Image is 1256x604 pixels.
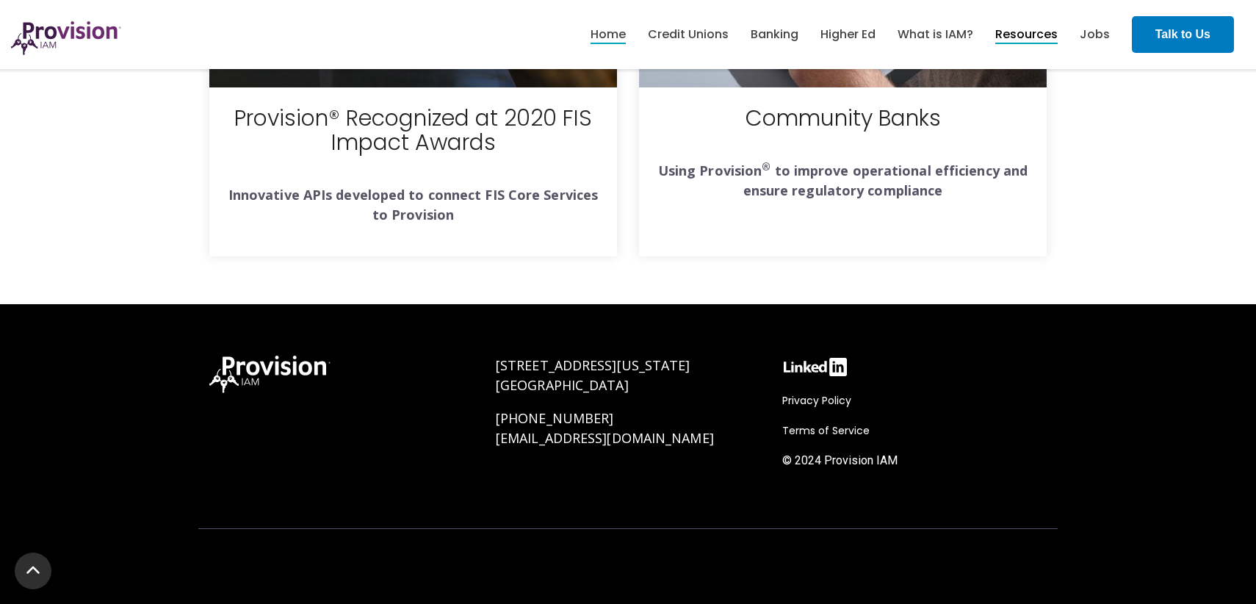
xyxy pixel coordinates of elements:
[648,22,729,47] a: Credit Unions
[209,356,331,393] img: ProvisionIAM-Logo-White@3x
[782,422,877,439] a: Terms of Service
[496,409,613,427] a: [PHONE_NUMBER]
[228,186,598,223] strong: Innovative APIs developed to connect FIS Core Services to Provision
[496,429,714,447] a: [EMAIL_ADDRESS][DOMAIN_NAME]
[782,392,859,409] a: Privacy Policy
[782,453,898,467] span: © 2024 Provision IAM
[820,22,876,47] a: Higher Ed
[751,22,798,47] a: Banking
[496,356,690,394] a: [STREET_ADDRESS][US_STATE][GEOGRAPHIC_DATA]
[782,393,851,408] span: Privacy Policy
[658,162,1028,199] strong: Using Provision to improve operational efficiency and ensure regulatory compliance
[580,11,1121,58] nav: menu
[898,22,973,47] a: What is IAM?
[1080,22,1110,47] a: Jobs
[995,22,1058,47] a: Resources
[11,21,121,55] img: ProvisionIAM-Logo-Purple
[782,356,848,378] img: linkedin
[762,160,770,173] sup: ®
[591,22,626,47] a: Home
[782,423,870,438] span: Terms of Service
[1132,16,1234,53] a: Talk to Us
[496,376,629,394] span: [GEOGRAPHIC_DATA]
[1155,28,1210,40] strong: Talk to Us
[496,356,690,374] span: [STREET_ADDRESS][US_STATE]
[228,106,599,179] h3: Provision® Recognized at 2020 FIS Impact Awards
[657,106,1028,154] h3: Community Banks
[782,392,1047,477] div: Navigation Menu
